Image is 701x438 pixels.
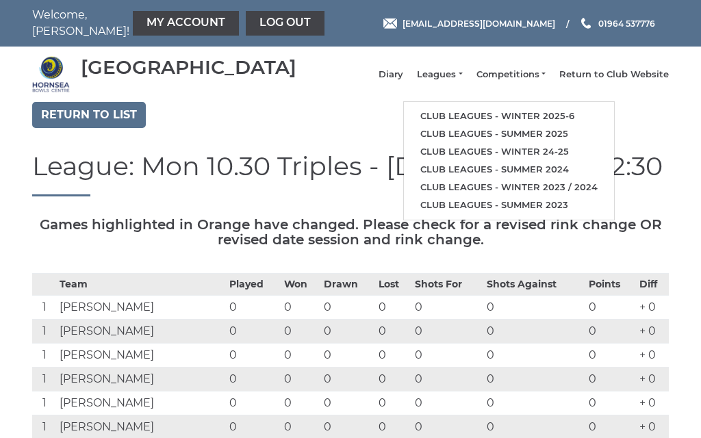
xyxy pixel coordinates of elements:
[404,143,614,161] a: Club leagues - Winter 24-25
[379,68,403,81] a: Diary
[226,367,281,391] td: 0
[281,343,320,367] td: 0
[32,343,56,367] td: 1
[281,295,320,319] td: 0
[411,343,483,367] td: 0
[383,17,555,30] a: Email [EMAIL_ADDRESS][DOMAIN_NAME]
[403,18,555,28] span: [EMAIL_ADDRESS][DOMAIN_NAME]
[404,125,614,143] a: Club leagues - Summer 2025
[320,367,375,391] td: 0
[636,319,669,343] td: + 0
[281,391,320,415] td: 0
[483,367,585,391] td: 0
[226,391,281,415] td: 0
[417,68,462,81] a: Leagues
[133,11,239,36] a: My Account
[56,367,226,391] td: [PERSON_NAME]
[636,391,669,415] td: + 0
[585,391,636,415] td: 0
[226,319,281,343] td: 0
[559,68,669,81] a: Return to Club Website
[56,295,226,319] td: [PERSON_NAME]
[320,391,375,415] td: 0
[32,217,669,247] h5: Games highlighted in Orange have changed. Please check for a revised rink change OR revised date ...
[383,18,397,29] img: Email
[411,295,483,319] td: 0
[585,319,636,343] td: 0
[375,295,411,319] td: 0
[483,273,585,295] th: Shots Against
[411,319,483,343] td: 0
[226,273,281,295] th: Played
[483,343,585,367] td: 0
[579,17,655,30] a: Phone us 01964 537776
[375,367,411,391] td: 0
[281,367,320,391] td: 0
[375,343,411,367] td: 0
[56,343,226,367] td: [PERSON_NAME]
[585,295,636,319] td: 0
[585,343,636,367] td: 0
[404,179,614,196] a: Club leagues - Winter 2023 / 2024
[32,391,56,415] td: 1
[411,273,483,295] th: Shots For
[320,273,375,295] th: Drawn
[404,196,614,214] a: Club leagues - Summer 2023
[246,11,324,36] a: Log out
[56,319,226,343] td: [PERSON_NAME]
[320,319,375,343] td: 0
[404,161,614,179] a: Club leagues - Summer 2024
[476,68,546,81] a: Competitions
[483,391,585,415] td: 0
[81,57,296,78] div: [GEOGRAPHIC_DATA]
[403,101,615,220] ul: Leagues
[375,391,411,415] td: 0
[320,295,375,319] td: 0
[32,102,146,128] a: Return to list
[404,107,614,125] a: Club leagues - Winter 2025-6
[32,152,669,196] h1: League: Mon 10.30 Triples - [DATE] - 10:30 to 12:30
[585,367,636,391] td: 0
[411,391,483,415] td: 0
[226,343,281,367] td: 0
[281,319,320,343] td: 0
[56,273,226,295] th: Team
[56,391,226,415] td: [PERSON_NAME]
[581,18,591,29] img: Phone us
[226,295,281,319] td: 0
[636,367,669,391] td: + 0
[636,273,669,295] th: Diff
[375,319,411,343] td: 0
[411,367,483,391] td: 0
[636,295,669,319] td: + 0
[32,55,70,93] img: Hornsea Bowls Centre
[375,273,411,295] th: Lost
[585,273,636,295] th: Points
[32,295,56,319] td: 1
[32,319,56,343] td: 1
[320,343,375,367] td: 0
[32,367,56,391] td: 1
[483,295,585,319] td: 0
[32,7,285,40] nav: Welcome, [PERSON_NAME]!
[281,273,320,295] th: Won
[598,18,655,28] span: 01964 537776
[636,343,669,367] td: + 0
[483,319,585,343] td: 0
